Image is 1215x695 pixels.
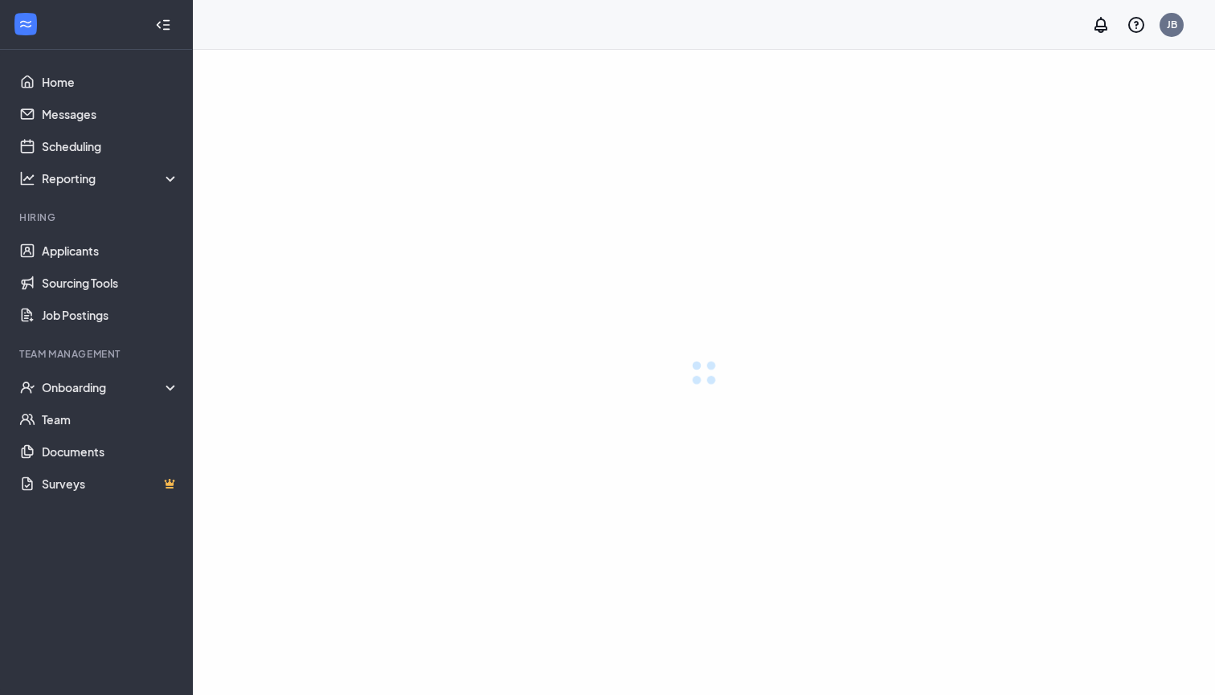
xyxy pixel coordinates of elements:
a: Messages [42,98,179,130]
div: Reporting [42,170,180,186]
svg: WorkstreamLogo [18,16,34,32]
svg: Collapse [155,17,171,33]
div: Hiring [19,211,176,224]
div: JB [1167,18,1177,31]
a: Sourcing Tools [42,267,179,299]
svg: QuestionInfo [1127,15,1146,35]
a: Scheduling [42,130,179,162]
div: Team Management [19,347,176,361]
a: Team [42,403,179,435]
a: Job Postings [42,299,179,331]
svg: UserCheck [19,379,35,395]
div: Onboarding [42,379,180,395]
a: Home [42,66,179,98]
a: SurveysCrown [42,468,179,500]
svg: Analysis [19,170,35,186]
a: Documents [42,435,179,468]
svg: Notifications [1091,15,1111,35]
a: Applicants [42,235,179,267]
